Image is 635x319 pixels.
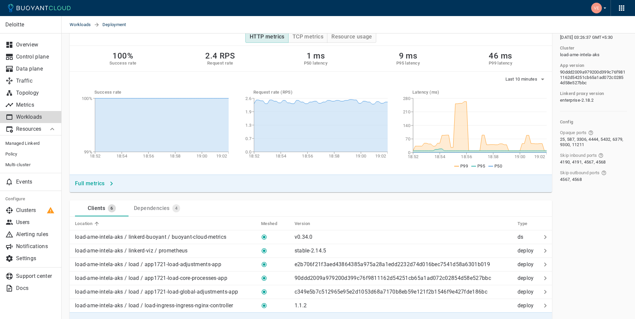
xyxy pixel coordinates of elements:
[109,61,137,66] h5: Success rate
[489,61,512,66] h5: P99 latency
[518,261,539,268] p: deploy
[601,170,607,176] svg: Ports that bypass the Linkerd proxy for outgoing connections
[5,162,56,168] span: Multi-cluster
[16,231,56,238] p: Alerting rules
[488,154,499,159] tspan: 18:58
[560,159,606,165] span: 4190, 4191, 4567, 4568
[205,61,235,66] h5: Request rate
[396,51,420,61] h2: 9 ms
[245,31,289,43] button: HTTP metrics
[170,153,181,158] tspan: 18:58
[560,137,626,147] span: 25, 587, 3306, 4444, 5432, 6379, 9300, 11211
[172,206,180,211] span: 4
[598,153,604,158] svg: Ports that bypass the Linkerd proxy for incoming connections
[16,179,56,185] p: Events
[355,153,367,158] tspan: 19:00
[16,41,56,48] p: Overview
[304,61,327,66] h5: P50 latency
[494,164,502,169] span: P50
[302,153,313,158] tspan: 18:56
[84,149,92,154] tspan: 99%
[90,153,101,158] tspan: 18:52
[75,289,238,295] p: load-ame-intela-aks / load / app1721-load-global-adjustments-app
[16,114,56,120] p: Workloads
[75,261,221,268] p: load-ame-intela-aks / load / app1721-load-adjustments-app
[72,178,117,190] button: Full metrics
[560,63,584,68] h5: App version
[75,221,101,227] span: Location
[5,21,56,28] p: Deloitte
[295,234,313,240] p: v0.34.0
[5,141,56,146] span: Managed Linkerd
[75,200,129,216] a: Clients6
[131,202,170,212] div: Dependencies
[94,90,229,95] h5: Success rate
[403,109,410,114] tspan: 210
[295,275,491,281] p: 90ddd2009a979200d399c76f9811162d54251cb65a1ad072c02854d58e527bbc
[560,91,604,96] h5: Linkerd proxy version
[288,31,327,43] button: TCP metrics
[514,154,526,159] tspan: 19:00
[560,119,627,125] h5: Config
[250,33,285,40] h4: HTTP metrics
[16,285,56,292] p: Docs
[16,78,56,84] p: Traffic
[560,98,593,103] span: enterprise-2.18.2
[295,302,307,309] p: 1.1.2
[16,126,43,132] p: Resources
[75,247,188,254] p: load-ame-intela-aks / linkerd-viz / prometheus
[560,45,575,51] h5: Cluster
[5,196,56,202] h5: Configure
[245,109,251,114] tspan: 1.9
[403,123,410,128] tspan: 140
[16,90,56,96] p: Topology
[75,221,92,226] h5: Location
[143,153,154,158] tspan: 18:56
[505,74,547,84] button: Last 10 minutes
[16,273,56,280] p: Support center
[518,221,528,226] h5: Type
[245,123,251,128] tspan: 1.3
[396,61,420,66] h5: P95 latency
[518,302,539,309] p: deploy
[275,153,287,158] tspan: 18:54
[518,247,539,254] p: deploy
[70,16,94,33] a: Workloads
[16,243,56,250] p: Notifications
[261,221,277,226] h5: Meshed
[293,33,323,40] h4: TCP metrics
[129,200,185,216] a: Dependencies4
[75,234,226,240] p: load-ame-intela-aks / linkerd-buoyant / buoyant-cloud-metrics
[518,289,539,295] p: deploy
[295,289,487,295] p: c349e5b7c512965e95e2d1053d68a7170b8eb59e121f2b1546f9e427fde186bc
[245,96,251,101] tspan: 2.6
[295,247,326,254] p: stable-2.14.5
[109,51,137,61] h2: 100%
[505,77,539,82] span: Last 10 minutes
[16,66,56,72] p: Data plane
[534,154,545,159] tspan: 19:02
[560,52,600,58] span: load-ame-intela-aks
[518,275,539,282] p: deploy
[249,153,260,158] tspan: 18:52
[16,102,56,108] p: Metrics
[327,31,376,43] button: Resource usage
[560,177,582,182] span: 4567, 4568
[405,136,410,141] tspan: 70
[116,153,128,158] tspan: 18:54
[434,154,446,159] tspan: 18:54
[560,130,587,135] span: Opaque ports
[108,206,115,211] span: 6
[560,35,613,40] span: Mon, 17 Feb 2025 21:56:37 UTC
[560,153,597,158] span: Skip inbound ports
[75,275,227,282] p: load-ame-intela-aks / load / app1721-load-core-processes-app
[5,151,56,157] span: Policy
[304,51,327,61] h2: 1 ms
[331,33,372,40] h4: Resource usage
[408,154,419,159] tspan: 18:52
[295,221,319,227] span: Version
[245,136,251,141] tspan: 0.7
[518,221,536,227] span: Type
